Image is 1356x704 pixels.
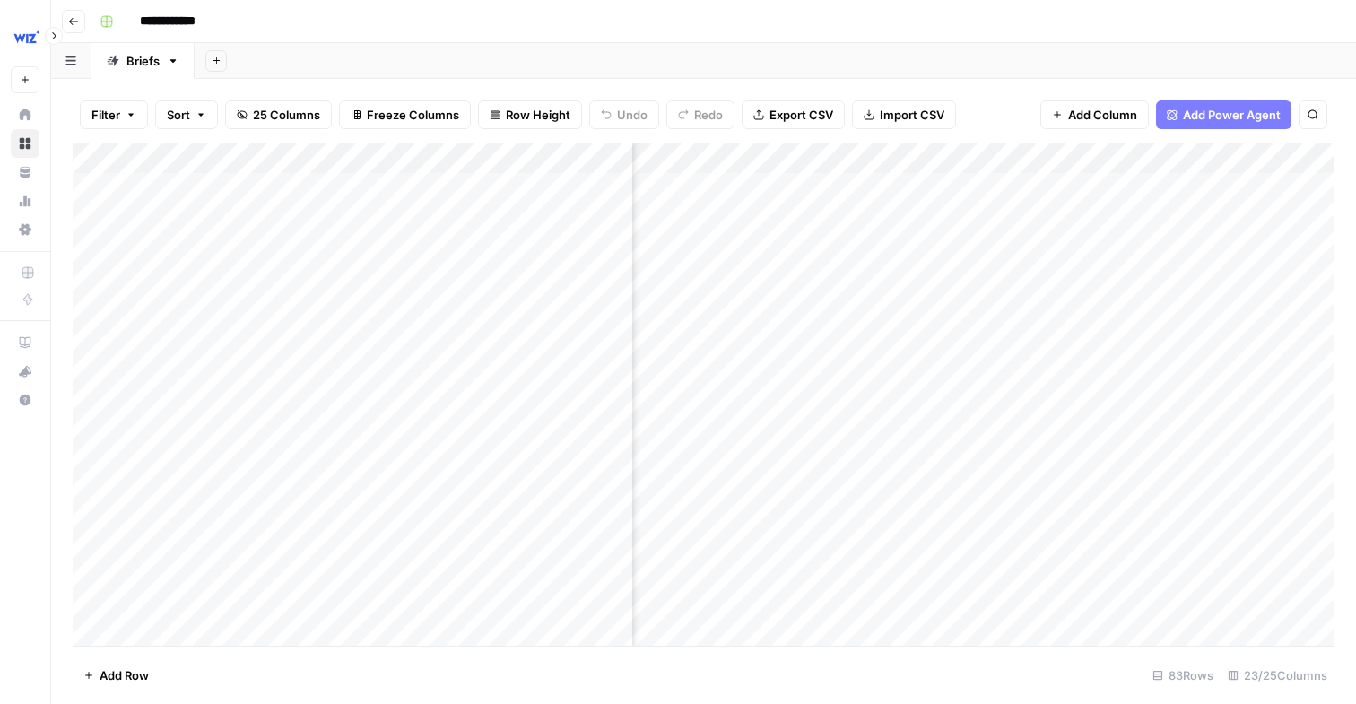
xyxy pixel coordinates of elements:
[11,215,39,244] a: Settings
[1183,106,1281,124] span: Add Power Agent
[880,106,944,124] span: Import CSV
[339,100,471,129] button: Freeze Columns
[506,106,570,124] span: Row Height
[11,129,39,158] a: Browse
[167,106,190,124] span: Sort
[1145,661,1221,690] div: 83 Rows
[100,666,149,684] span: Add Row
[852,100,956,129] button: Import CSV
[91,106,120,124] span: Filter
[11,14,39,59] button: Workspace: Wiz
[80,100,148,129] button: Filter
[1040,100,1149,129] button: Add Column
[769,106,833,124] span: Export CSV
[91,43,195,79] a: Briefs
[126,52,160,70] div: Briefs
[253,106,320,124] span: 25 Columns
[1156,100,1291,129] button: Add Power Agent
[694,106,723,124] span: Redo
[155,100,218,129] button: Sort
[11,21,43,53] img: Wiz Logo
[225,100,332,129] button: 25 Columns
[11,100,39,129] a: Home
[73,661,160,690] button: Add Row
[11,357,39,386] button: What's new?
[1068,106,1137,124] span: Add Column
[617,106,648,124] span: Undo
[11,158,39,187] a: Your Data
[742,100,845,129] button: Export CSV
[367,106,459,124] span: Freeze Columns
[12,358,39,385] div: What's new?
[11,187,39,215] a: Usage
[11,386,39,414] button: Help + Support
[478,100,582,129] button: Row Height
[1221,661,1334,690] div: 23/25 Columns
[589,100,659,129] button: Undo
[11,328,39,357] a: AirOps Academy
[666,100,734,129] button: Redo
